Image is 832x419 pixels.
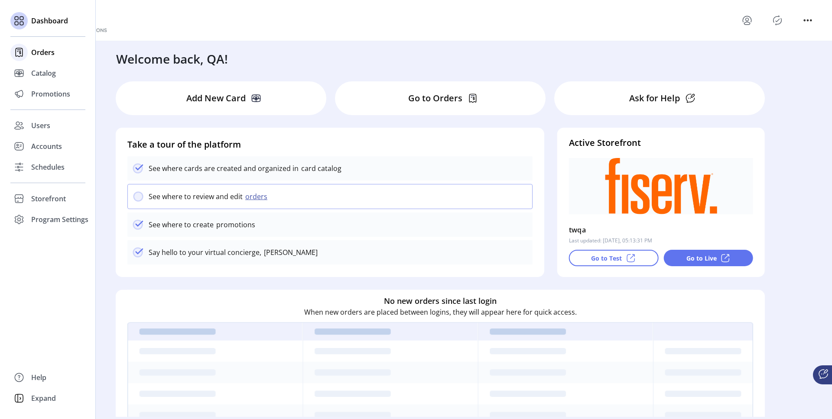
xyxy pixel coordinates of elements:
span: Orders [31,47,55,58]
span: Program Settings [31,214,88,225]
p: Go to Test [591,254,622,263]
p: promotions [214,219,255,230]
span: Schedules [31,162,65,172]
p: card catalog [299,163,341,174]
span: Catalog [31,68,56,78]
p: Add New Card [186,92,246,105]
button: Publisher Panel [770,13,784,27]
p: See where to review and edit [149,191,243,202]
span: Expand [31,393,56,403]
span: Accounts [31,141,62,151]
h6: No new orders since last login [384,295,497,307]
p: When new orders are placed between logins, they will appear here for quick access. [304,307,577,317]
p: Go to Orders [408,92,462,105]
span: Dashboard [31,16,68,26]
p: See where to create [149,219,214,230]
p: See where cards are created and organized in [149,163,299,174]
span: Users [31,120,50,131]
button: orders [243,191,273,202]
button: menu [801,13,815,27]
p: [PERSON_NAME] [261,247,318,258]
h4: Take a tour of the platform [127,138,533,151]
p: Go to Live [686,254,717,263]
span: Help [31,372,46,383]
button: menu [740,13,754,27]
p: Ask for Help [629,92,680,105]
h3: Welcome back, QA! [116,50,228,68]
p: twqa [569,223,586,237]
span: Storefront [31,193,66,204]
span: Promotions [31,89,70,99]
p: Last updated: [DATE], 05:13:31 PM [569,237,652,245]
p: Say hello to your virtual concierge, [149,247,261,258]
h4: Active Storefront [569,136,753,149]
